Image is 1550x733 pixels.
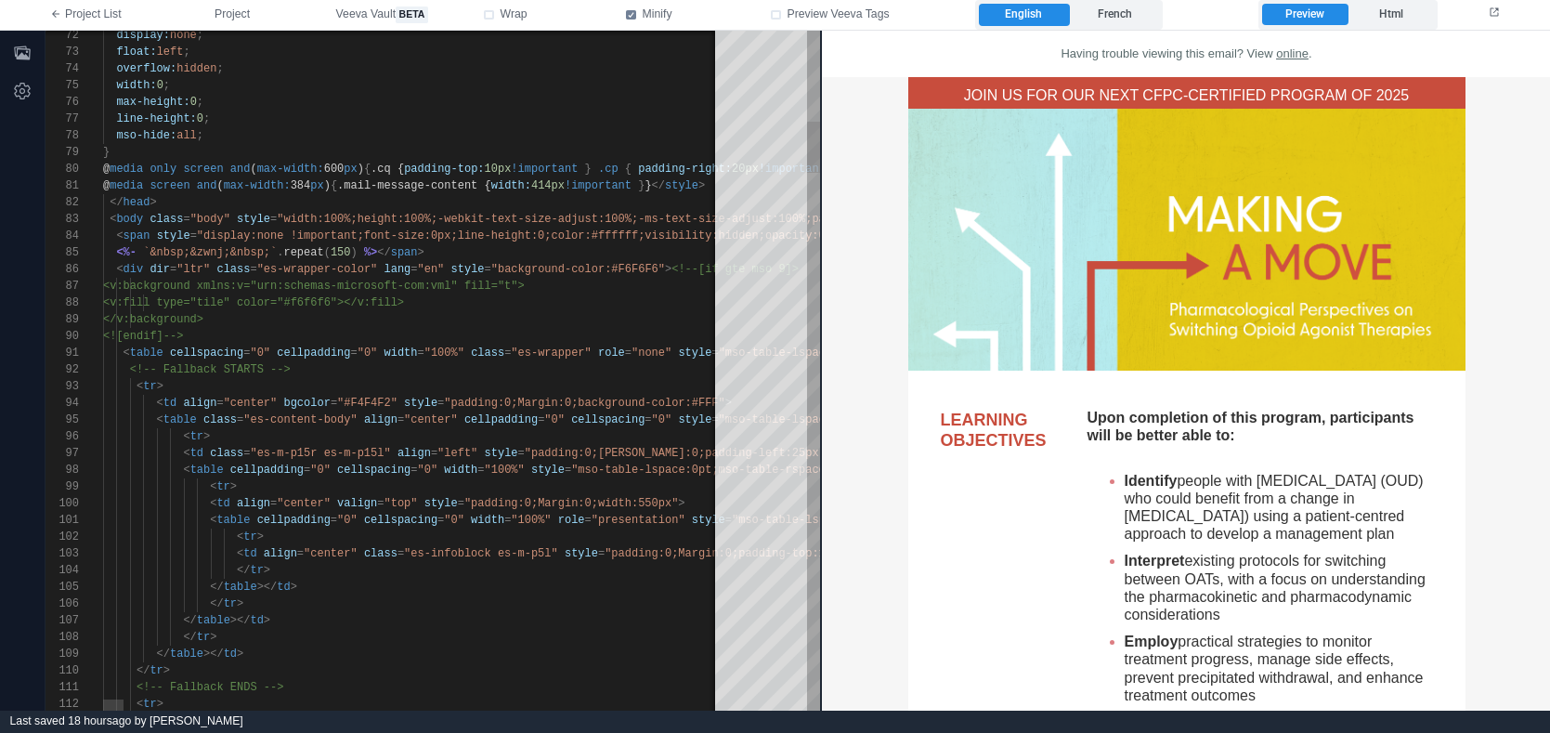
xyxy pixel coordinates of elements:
span: = [410,263,417,276]
span: style [157,229,190,242]
span: "100%" [424,347,464,360]
span: class [203,413,237,426]
div: 85 [46,244,79,261]
span: width [444,464,477,477]
span: width: [116,79,156,92]
span: = [297,547,304,560]
span: style [678,413,711,426]
span: screen [150,179,189,192]
div: 106 [46,596,79,612]
div: 79 [46,144,79,161]
span: { [331,179,337,192]
span: "padding:0;[PERSON_NAME]:0;padding-left:25px;padding-righ [525,447,905,460]
span: < [210,497,216,510]
span: .mail-message-content { [337,179,491,192]
span: = [331,397,337,410]
label: English [979,4,1069,26]
span: table [224,581,257,594]
span: "100%" [485,464,525,477]
span: px [310,179,323,192]
span: Veeva Vault [336,7,428,23]
span: style [485,447,518,460]
span: = [270,497,277,510]
span: "center" [304,547,358,560]
span: tr [250,564,263,577]
span: ; [197,129,203,142]
span: < [210,480,216,493]
div: 98 [46,462,79,478]
span: > [237,597,243,610]
span: > [291,581,297,594]
span: table [163,413,197,426]
a: online [454,16,487,30]
span: "width:100%;height:100%;-webkit-text-size-adjust:1 [277,213,611,226]
div: 92 [46,361,79,378]
span: class [364,547,397,560]
p: Having trouble viewing this email? View . [110,14,620,33]
span: ) [324,179,331,192]
span: "display:none !important;font-size:0px;line-height [197,229,531,242]
span: width: [491,179,531,192]
span: "body" [190,213,230,226]
span: < [157,413,163,426]
span: = [250,263,256,276]
div: 83 [46,211,79,228]
span: = [190,229,197,242]
span: "center" [224,397,278,410]
span: = [350,347,357,360]
span: class [216,263,250,276]
span: align [183,397,216,410]
span: = [431,447,437,460]
span: cellpadding [277,347,350,360]
span: = [504,514,511,527]
span: align [237,497,270,510]
span: < [157,397,163,410]
span: = [183,213,189,226]
label: French [1070,4,1160,26]
span: td [163,397,176,410]
span: lang [384,263,411,276]
span: "0" [337,514,358,527]
span: style [451,263,485,276]
strong: Employ [303,603,357,619]
span: "0" [418,464,438,477]
span: @ [103,179,110,192]
span: = [458,497,464,510]
span: <%- [116,246,137,259]
span: "0" [310,464,331,477]
span: style [565,547,598,560]
span: `&nbsp;&zwnj;&nbsp;` [143,246,277,259]
span: = [331,514,337,527]
span: 384 [291,179,311,192]
span: = [518,447,525,460]
div: 90 [46,328,79,345]
b: Upon completion of this program, participants will be better able to: [266,379,593,412]
span: valign [337,497,377,510]
span: role [598,347,625,360]
span: "100%" [511,514,551,527]
span: } [638,179,645,192]
span: < [116,263,123,276]
span: } [585,163,592,176]
div: 100 [46,495,79,512]
span: > [665,263,671,276]
span: > [698,179,705,192]
span: "left" [437,447,477,460]
div: 99 [46,478,79,495]
span: ; [216,62,223,75]
span: < [110,213,116,226]
div: 75 [46,77,79,94]
span: "0" [444,514,464,527]
span: } [645,179,651,192]
span: ( [250,163,256,176]
span: only [150,163,176,176]
span: = [477,464,484,477]
span: "center" [404,413,458,426]
span: td [277,581,290,594]
span: = [170,263,176,276]
span: "mso-table-lspace:0pt;mso-table-rspace:0pt;border- [571,464,905,477]
span: cellpadding [257,514,331,527]
label: Html [1348,4,1434,26]
div: 105 [46,579,79,596]
span: cellspacing [364,514,437,527]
